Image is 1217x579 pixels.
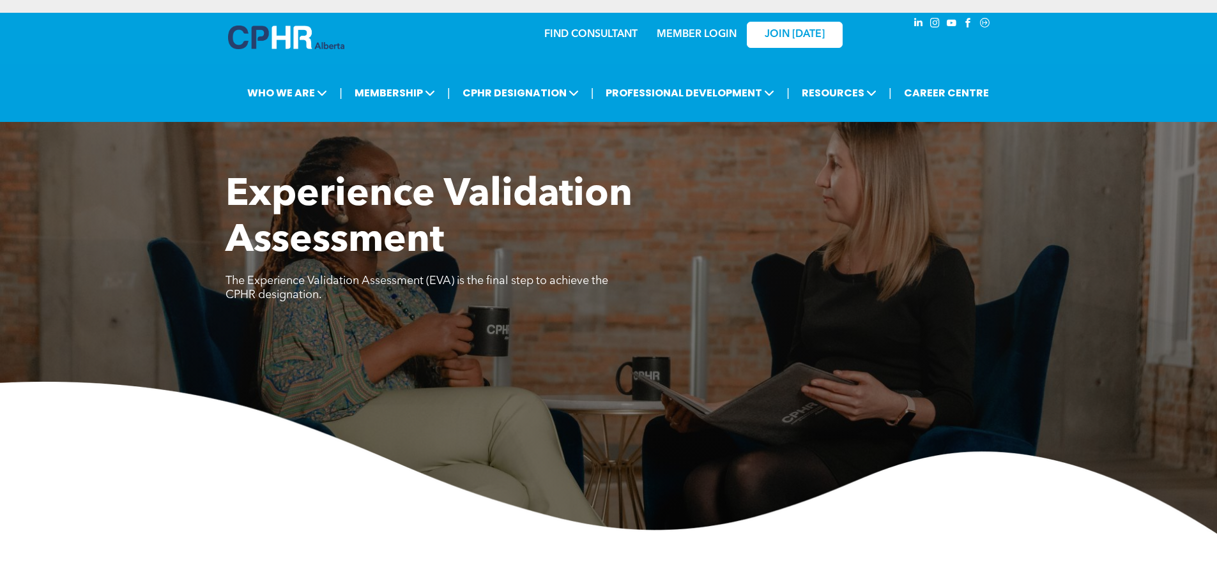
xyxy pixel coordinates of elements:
[912,16,926,33] a: linkedin
[228,26,344,49] img: A blue and white logo for cp alberta
[226,275,608,301] span: The Experience Validation Assessment (EVA) is the final step to achieve the CPHR designation.
[351,81,439,105] span: MEMBERSHIP
[765,29,825,41] span: JOIN [DATE]
[339,80,342,106] li: |
[591,80,594,106] li: |
[928,16,942,33] a: instagram
[798,81,880,105] span: RESOURCES
[889,80,892,106] li: |
[226,176,632,260] span: Experience Validation Assessment
[978,16,992,33] a: Social network
[447,80,450,106] li: |
[544,29,638,40] a: FIND CONSULTANT
[961,16,976,33] a: facebook
[459,81,583,105] span: CPHR DESIGNATION
[243,81,331,105] span: WHO WE ARE
[900,81,993,105] a: CAREER CENTRE
[945,16,959,33] a: youtube
[786,80,790,106] li: |
[657,29,737,40] a: MEMBER LOGIN
[747,22,843,48] a: JOIN [DATE]
[602,81,778,105] span: PROFESSIONAL DEVELOPMENT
